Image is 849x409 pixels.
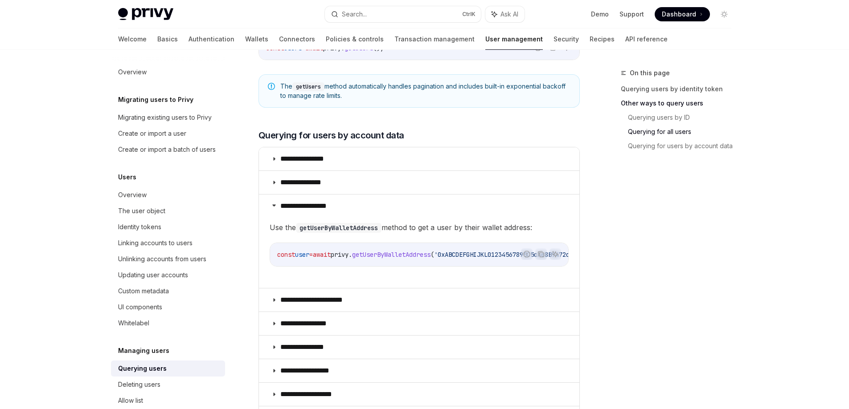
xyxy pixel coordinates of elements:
span: privy [331,251,349,259]
div: Identity tokens [118,222,161,232]
div: Deleting users [118,379,160,390]
span: user [295,251,309,259]
span: Querying for users by account data [258,129,404,142]
button: Copy the contents from the code block [535,248,547,260]
span: . [349,251,352,259]
span: const [277,251,295,259]
button: Search...CtrlK [325,6,481,22]
div: Whitelabel [118,318,149,328]
a: Support [619,10,644,19]
a: Policies & controls [326,28,384,50]
span: The method automatically handles pagination and includes built-in exponential backoff to manage r... [280,82,570,100]
a: The user object [111,203,225,219]
span: '0xABCDEFGHIJKL01234567895C5cAe8B9472c14328' [434,251,591,259]
a: Authentication [189,28,234,50]
a: Demo [591,10,609,19]
a: Identity tokens [111,219,225,235]
a: Allow list [111,393,225,409]
div: Querying users [118,363,167,374]
a: Custom metadata [111,283,225,299]
div: UI components [118,302,162,312]
a: Whitelabel [111,315,225,331]
button: Ask AI [485,6,525,22]
a: Querying users by ID [628,110,738,125]
a: Connectors [279,28,315,50]
a: Welcome [118,28,147,50]
div: Unlinking accounts from users [118,254,206,264]
a: Create or import a user [111,126,225,142]
a: Overview [111,187,225,203]
div: The user object [118,206,165,216]
a: Overview [111,64,225,80]
a: Deleting users [111,377,225,393]
span: Ask AI [500,10,518,19]
code: getUsers [292,82,324,91]
h5: Migrating users to Privy [118,94,193,105]
div: Create or import a user [118,128,186,139]
img: light logo [118,8,173,20]
div: Overview [118,67,147,77]
a: Updating user accounts [111,267,225,283]
a: Other ways to query users [621,96,738,110]
span: = [309,251,313,259]
details: **** **** **** **Use thegetUserByWalletAddressmethod to get a user by their wallet address:Report... [259,194,579,288]
a: Recipes [590,28,615,50]
button: Report incorrect code [521,248,533,260]
svg: Note [268,83,275,90]
div: Migrating existing users to Privy [118,112,212,123]
a: Querying for users by account data [628,139,738,153]
div: Overview [118,190,147,200]
a: User management [485,28,543,50]
a: Querying users [111,360,225,377]
a: Unlinking accounts from users [111,251,225,267]
a: API reference [625,28,668,50]
a: Migrating existing users to Privy [111,109,225,126]
div: Linking accounts to users [118,238,193,248]
a: Security [554,28,579,50]
a: Basics [157,28,178,50]
button: Ask AI [550,248,561,260]
a: Querying users by identity token [621,82,738,96]
div: Updating user accounts [118,270,188,280]
a: Transaction management [394,28,475,50]
span: await [313,251,331,259]
span: Use the method to get a user by their wallet address: [270,221,569,234]
a: Create or import a batch of users [111,142,225,158]
span: getUserByWalletAddress [352,251,431,259]
div: Allow list [118,395,143,406]
span: ( [431,251,434,259]
button: Toggle dark mode [717,7,731,21]
span: On this page [630,68,670,78]
span: Dashboard [662,10,696,19]
div: Custom metadata [118,286,169,296]
code: getUserByWalletAddress [296,223,381,233]
a: Dashboard [655,7,710,21]
h5: Managing users [118,345,169,356]
span: Ctrl K [462,11,476,18]
div: Create or import a batch of users [118,144,216,155]
a: Querying for all users [628,125,738,139]
a: Linking accounts to users [111,235,225,251]
div: Search... [342,9,367,20]
a: UI components [111,299,225,315]
a: Wallets [245,28,268,50]
h5: Users [118,172,136,182]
